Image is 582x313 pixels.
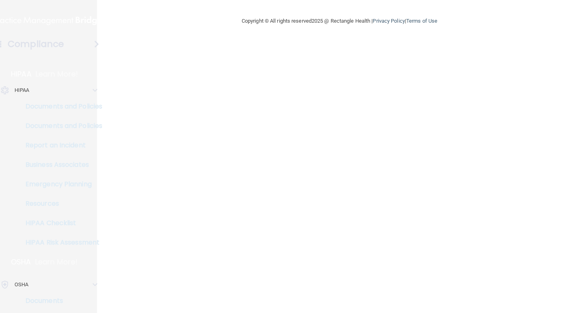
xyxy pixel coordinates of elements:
p: Business Associates [5,161,116,169]
p: Documents and Policies [5,102,116,111]
p: Emergency Planning [5,180,116,188]
p: OSHA [11,257,31,267]
p: Documents [5,297,116,305]
div: Copyright © All rights reserved 2025 @ Rectangle Health | | [192,8,487,34]
p: Report an Incident [5,141,116,149]
p: HIPAA Checklist [5,219,116,227]
p: OSHA [15,280,28,290]
p: Learn More! [35,257,78,267]
p: HIPAA [15,85,30,95]
p: Resources [5,200,116,208]
a: Privacy Policy [373,18,405,24]
p: Documents and Policies [5,122,116,130]
p: HIPAA Risk Assessment [5,238,116,247]
a: Terms of Use [406,18,437,24]
p: HIPAA [11,69,32,79]
h4: Compliance [8,38,64,50]
p: Learn More! [36,69,78,79]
